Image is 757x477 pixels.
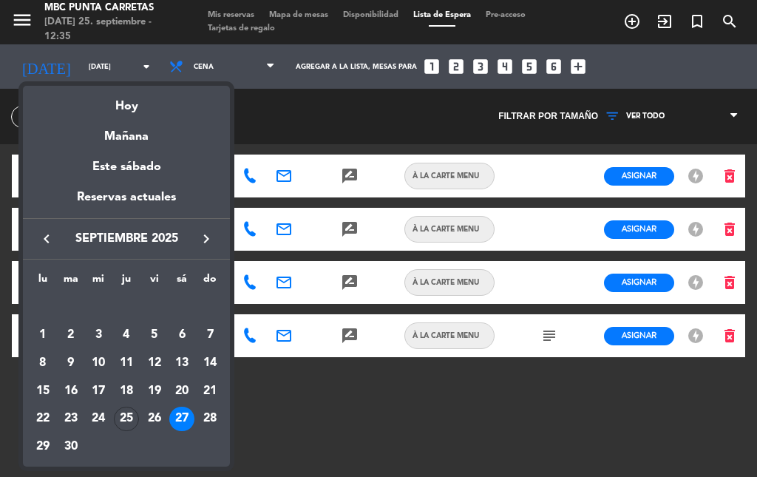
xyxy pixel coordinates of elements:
th: domingo [196,271,224,294]
div: 24 [86,407,111,432]
td: 25 de septiembre de 2025 [112,405,140,433]
td: 1 de septiembre de 2025 [29,322,57,350]
td: 26 de septiembre de 2025 [140,405,169,433]
td: 30 de septiembre de 2025 [57,433,85,461]
th: lunes [29,271,57,294]
td: 10 de septiembre de 2025 [84,349,112,377]
span: septiembre 2025 [60,229,193,248]
td: 4 de septiembre de 2025 [112,322,140,350]
div: Este sábado [23,146,230,188]
td: 18 de septiembre de 2025 [112,377,140,405]
div: 2 [58,322,84,348]
td: 27 de septiembre de 2025 [169,405,197,433]
td: 21 de septiembre de 2025 [196,377,224,405]
div: 7 [197,322,223,348]
div: 26 [142,407,167,432]
div: 22 [30,407,55,432]
td: 8 de septiembre de 2025 [29,349,57,377]
div: 9 [58,351,84,376]
td: 2 de septiembre de 2025 [57,322,85,350]
div: 25 [114,407,139,432]
td: 17 de septiembre de 2025 [84,377,112,405]
td: 16 de septiembre de 2025 [57,377,85,405]
button: keyboard_arrow_left [33,229,60,248]
div: Reservas actuales [23,188,230,218]
td: 29 de septiembre de 2025 [29,433,57,461]
th: sábado [169,271,197,294]
button: keyboard_arrow_right [193,229,220,248]
div: 20 [169,379,194,404]
td: 28 de septiembre de 2025 [196,405,224,433]
div: 29 [30,434,55,459]
td: 12 de septiembre de 2025 [140,349,169,377]
div: 10 [86,351,111,376]
th: miércoles [84,271,112,294]
div: Hoy [23,86,230,116]
td: 19 de septiembre de 2025 [140,377,169,405]
div: 21 [197,379,223,404]
div: 16 [58,379,84,404]
div: 8 [30,351,55,376]
div: Mañana [23,116,230,146]
div: 4 [114,322,139,348]
td: 15 de septiembre de 2025 [29,377,57,405]
div: 12 [142,351,167,376]
td: 9 de septiembre de 2025 [57,349,85,377]
th: viernes [140,271,169,294]
th: martes [57,271,85,294]
td: 7 de septiembre de 2025 [196,322,224,350]
div: 27 [169,407,194,432]
div: 11 [114,351,139,376]
div: 28 [197,407,223,432]
td: 22 de septiembre de 2025 [29,405,57,433]
th: jueves [112,271,140,294]
td: 20 de septiembre de 2025 [169,377,197,405]
i: keyboard_arrow_right [197,230,215,248]
td: 6 de septiembre de 2025 [169,322,197,350]
td: 13 de septiembre de 2025 [169,349,197,377]
div: 18 [114,379,139,404]
div: 30 [58,434,84,459]
div: 5 [142,322,167,348]
td: 23 de septiembre de 2025 [57,405,85,433]
td: 14 de septiembre de 2025 [196,349,224,377]
div: 1 [30,322,55,348]
div: 19 [142,379,167,404]
td: 3 de septiembre de 2025 [84,322,112,350]
td: 24 de septiembre de 2025 [84,405,112,433]
td: 11 de septiembre de 2025 [112,349,140,377]
td: 5 de septiembre de 2025 [140,322,169,350]
div: 17 [86,379,111,404]
td: SEP. [29,294,224,322]
i: keyboard_arrow_left [38,230,55,248]
div: 13 [169,351,194,376]
div: 14 [197,351,223,376]
div: 3 [86,322,111,348]
div: 15 [30,379,55,404]
div: 23 [58,407,84,432]
div: 6 [169,322,194,348]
